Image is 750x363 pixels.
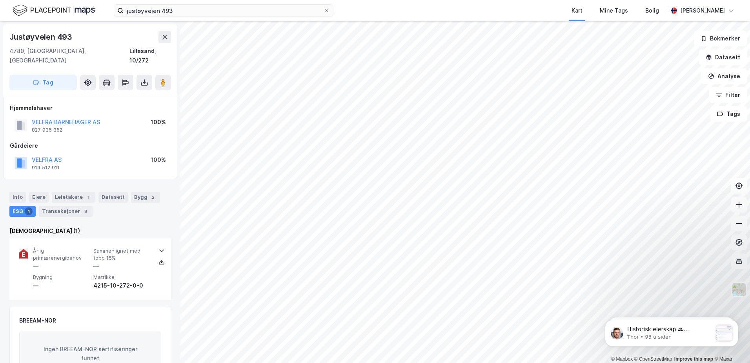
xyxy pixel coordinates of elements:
div: 2 [149,193,157,201]
div: Gårdeiere [10,141,171,150]
span: Matrikkel [93,274,151,280]
button: Tags [710,106,747,122]
button: Datasett [699,49,747,65]
div: Datasett [98,192,128,203]
a: Improve this map [674,356,713,362]
div: — [93,261,151,271]
div: Lillesand, 10/272 [129,46,171,65]
div: Justøyveien 493 [9,31,74,43]
div: Leietakere [52,192,95,203]
button: Filter [709,87,747,103]
div: Kart [572,6,583,15]
img: logo.f888ab2527a4732fd821a326f86c7f29.svg [13,4,95,17]
a: OpenStreetMap [634,356,672,362]
div: Bygg [131,192,160,203]
div: [DEMOGRAPHIC_DATA] (1) [9,226,171,236]
div: 4215-10-272-0-0 [93,281,151,290]
div: 8 [82,207,89,215]
div: 1 [84,193,92,201]
button: Tag [9,75,77,90]
div: 100% [151,117,166,127]
img: Z [732,282,746,297]
span: Sammenlignet med topp 15% [93,247,151,261]
div: Bolig [645,6,659,15]
div: BREEAM-NOR [19,316,56,325]
div: Info [9,192,26,203]
input: Søk på adresse, matrikkel, gårdeiere, leietakere eller personer [124,5,324,16]
div: Transaksjoner [39,206,93,217]
div: 827 935 352 [32,127,62,133]
button: Analyse [701,68,747,84]
div: Mine Tags [600,6,628,15]
div: — [33,261,90,271]
div: 100% [151,155,166,165]
div: — [33,281,90,290]
div: ESG [9,206,36,217]
div: Hjemmelshaver [10,103,171,113]
div: 1 [25,207,33,215]
button: Bokmerker [694,31,747,46]
span: Årlig primærenergibehov [33,247,90,261]
iframe: Intercom notifications melding [593,304,750,359]
div: 4780, [GEOGRAPHIC_DATA], [GEOGRAPHIC_DATA] [9,46,129,65]
span: Bygning [33,274,90,280]
div: 919 512 911 [32,165,60,171]
a: Mapbox [611,356,633,362]
div: Eiere [29,192,49,203]
div: [PERSON_NAME] [680,6,725,15]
